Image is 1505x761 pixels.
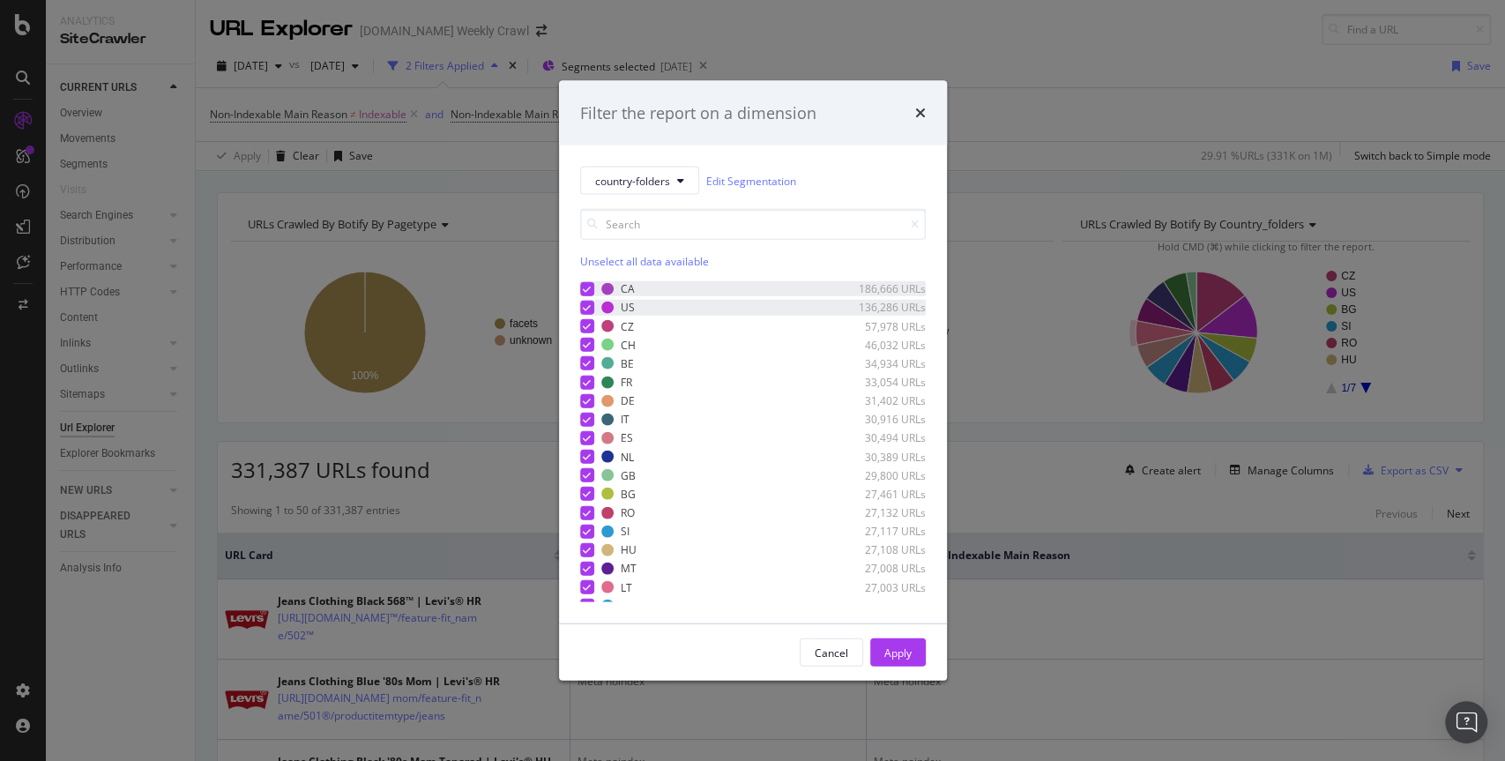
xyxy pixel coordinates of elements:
div: SI [621,524,630,539]
div: MT [621,561,637,576]
div: ES [621,430,633,445]
div: modal [559,80,947,681]
div: Cancel [815,645,848,660]
div: 27,461 URLs [839,486,926,501]
div: times [915,101,926,124]
div: 136,286 URLs [839,300,926,315]
div: 27,117 URLs [839,524,926,539]
div: CZ [621,318,634,333]
div: 57,978 URLs [839,318,926,333]
div: 27,003 URLs [839,579,926,594]
div: US [621,300,635,315]
div: Unselect all data available [580,254,926,269]
div: FR [621,375,632,390]
div: HU [621,542,637,557]
div: DE [621,393,635,408]
div: BE [621,355,634,370]
div: 31,402 URLs [839,393,926,408]
div: MC [621,598,637,613]
div: CH [621,337,636,352]
div: 26,980 URLs [839,598,926,613]
div: 33,054 URLs [839,375,926,390]
div: Apply [884,645,912,660]
div: 29,800 URLs [839,467,926,482]
div: 27,108 URLs [839,542,926,557]
div: Open Intercom Messenger [1445,701,1487,743]
div: IT [621,412,630,427]
button: country-folders [580,167,699,195]
button: Apply [870,638,926,667]
div: 186,666 URLs [839,281,926,296]
div: Filter the report on a dimension [580,101,816,124]
div: BG [621,486,636,501]
input: Search [580,209,926,240]
span: country-folders [595,173,670,188]
div: 30,389 URLs [839,449,926,464]
div: LT [621,579,632,594]
div: RO [621,505,635,520]
div: CA [621,281,635,296]
div: 27,008 URLs [839,561,926,576]
div: 34,934 URLs [839,355,926,370]
a: Edit Segmentation [706,171,796,190]
button: Cancel [800,638,863,667]
div: 30,494 URLs [839,430,926,445]
div: GB [621,467,636,482]
div: 46,032 URLs [839,337,926,352]
div: 27,132 URLs [839,505,926,520]
div: NL [621,449,634,464]
div: 30,916 URLs [839,412,926,427]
